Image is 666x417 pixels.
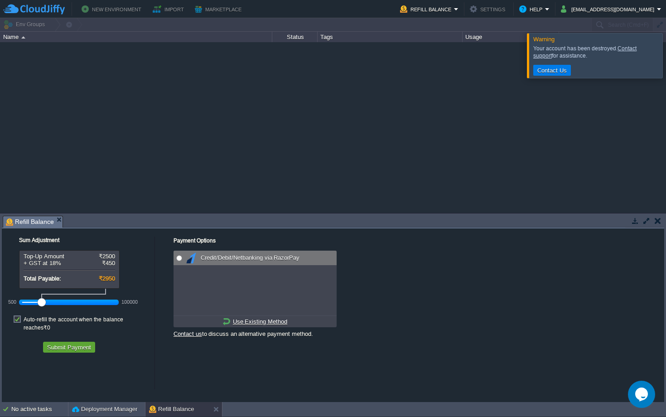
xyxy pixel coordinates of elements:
a: Use Existing Method [221,316,290,327]
img: razorpay.png [186,252,197,263]
div: Your account has been destroyed. for assistance. [533,45,660,59]
button: Refill Balance [400,4,454,15]
div: No active tasks [11,402,68,417]
span: Credit/Debit/Netbanking via RazorPay [198,254,299,261]
span: ₹0 [43,325,50,331]
button: Import [153,4,187,15]
div: + GST at 18% [24,260,115,267]
button: Marketplace [195,4,244,15]
img: CloudJiffy [3,4,65,15]
button: New Environment [82,4,144,15]
div: Name [1,32,272,42]
span: ₹450 [102,260,115,267]
span: Warning [533,36,555,43]
span: ₹2500 [99,253,115,260]
button: [EMAIL_ADDRESS][DOMAIN_NAME] [561,4,657,15]
div: Top-Up Amount [24,253,115,260]
button: Contact Us [535,66,569,74]
label: Auto-refill the account when the balance reaches [24,315,150,332]
div: to discuss an alternative payment method. [174,328,337,338]
button: Refill Balance [149,405,194,414]
a: Contact us [174,330,202,337]
u: Use Existing Method [233,318,287,325]
div: Status [273,32,317,42]
div: Total Payable: [24,275,115,282]
button: Submit Payment [44,343,94,351]
iframe: chat widget [628,381,657,408]
img: AMDAwAAAACH5BAEAAAAALAAAAAABAAEAAAICRAEAOw== [21,36,25,39]
label: Sum Adjustment [7,237,59,243]
label: Payment Options [174,238,216,244]
button: Help [519,4,545,15]
button: Settings [470,4,508,15]
div: 500 [8,299,16,305]
button: Deployment Manager [72,405,137,414]
div: Usage [463,32,559,42]
span: Refill Balance [6,216,54,228]
div: Tags [318,32,462,42]
span: ₹2950 [99,275,115,282]
div: 100000 [121,299,138,305]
